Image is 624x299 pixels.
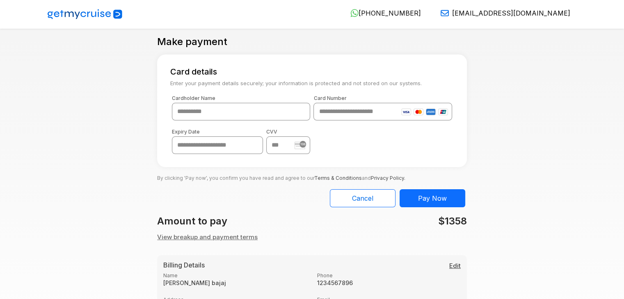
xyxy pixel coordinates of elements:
label: Cardholder Name [172,95,310,101]
div: Amount to pay [152,214,312,229]
label: Card Number [313,95,452,101]
span: [PHONE_NUMBER] [359,9,421,17]
button: Edit [449,261,461,271]
img: WhatsApp [350,9,359,17]
button: View breakup and payment terms [157,233,258,242]
img: Email [441,9,449,17]
a: [EMAIL_ADDRESS][DOMAIN_NAME] [434,9,570,17]
a: Terms & Conditions [314,175,362,181]
button: Cancel [330,189,395,207]
h4: Make payment [157,36,227,48]
strong: 1234567896 [317,279,460,286]
h5: Card details [165,67,459,77]
span: [EMAIL_ADDRESS][DOMAIN_NAME] [452,9,570,17]
label: Phone [317,272,460,279]
p: By clicking 'Pay now', you confirm you have read and agree to our and [157,167,467,183]
a: [PHONE_NUMBER] [344,9,421,17]
img: card-icons [401,109,448,116]
strong: [PERSON_NAME] bajaj [163,279,307,286]
h5: Billing Details [163,261,461,269]
label: CVV [266,129,310,135]
div: $1358 [312,214,471,229]
label: Name [163,272,307,279]
a: Privacy Policy. [371,175,405,181]
img: stripe [295,141,306,149]
button: Pay Now [400,189,465,207]
label: Expiry Date [172,129,263,135]
small: Enter your payment details securely; your information is protected and not stored on our systems. [165,80,459,87]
